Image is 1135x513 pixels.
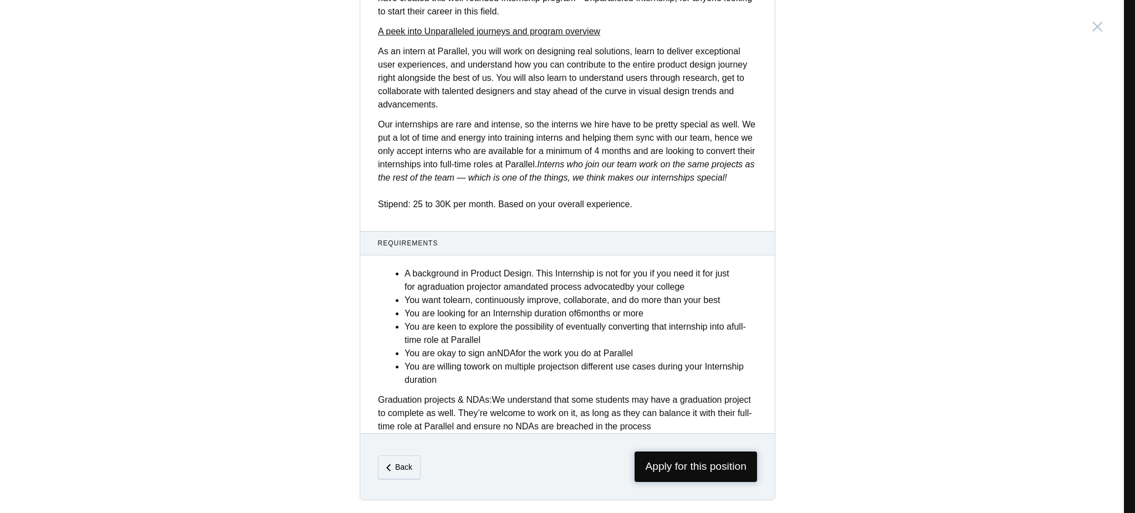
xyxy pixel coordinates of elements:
span: Apply for this position [635,452,757,482]
strong: Stipend [378,199,408,209]
strong: work on multiple projects [471,362,569,371]
li: You want to [405,294,757,307]
li: A background in Product Design. This Internship is not for you if you need it for just for a or a... [405,267,757,294]
div: We understand that some students may have a graduation project to complete as well. They’re welco... [378,393,757,433]
strong: . [497,7,499,16]
strong: learn, continuously improve, collaborate, and do more than your best [451,295,720,305]
p: Our internships are rare and intense, so the interns we hire have to be pretty special as well. W... [378,118,757,211]
strong: Graduation projects & NDAs: [378,395,492,404]
li: You are looking for an Internship duration of [405,307,757,320]
em: Back [395,463,412,471]
li: You are keen to explore the possibility of eventually converting that internship into a [405,320,757,347]
strong: NDA [497,348,516,358]
strong: mandated [509,282,548,291]
strong: graduation project [422,282,493,291]
a: A peek into Unparalleled journeys and program overview [378,27,600,36]
li: You are okay to sign an for the work you do at Parallel [405,347,757,360]
p: As an intern at Parallel, you will work on designing real solutions, learn to deliver exceptional... [378,45,757,111]
strong: 6 [576,309,581,318]
li: You are willing to on different use cases during your Internship duration [405,360,757,387]
em: Interns who join our team work on the same projects as the rest of the team — which is one of the... [378,160,754,182]
strong: process advocated [550,282,625,291]
strong: months or more [581,309,643,318]
span: Requirements [378,238,758,248]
